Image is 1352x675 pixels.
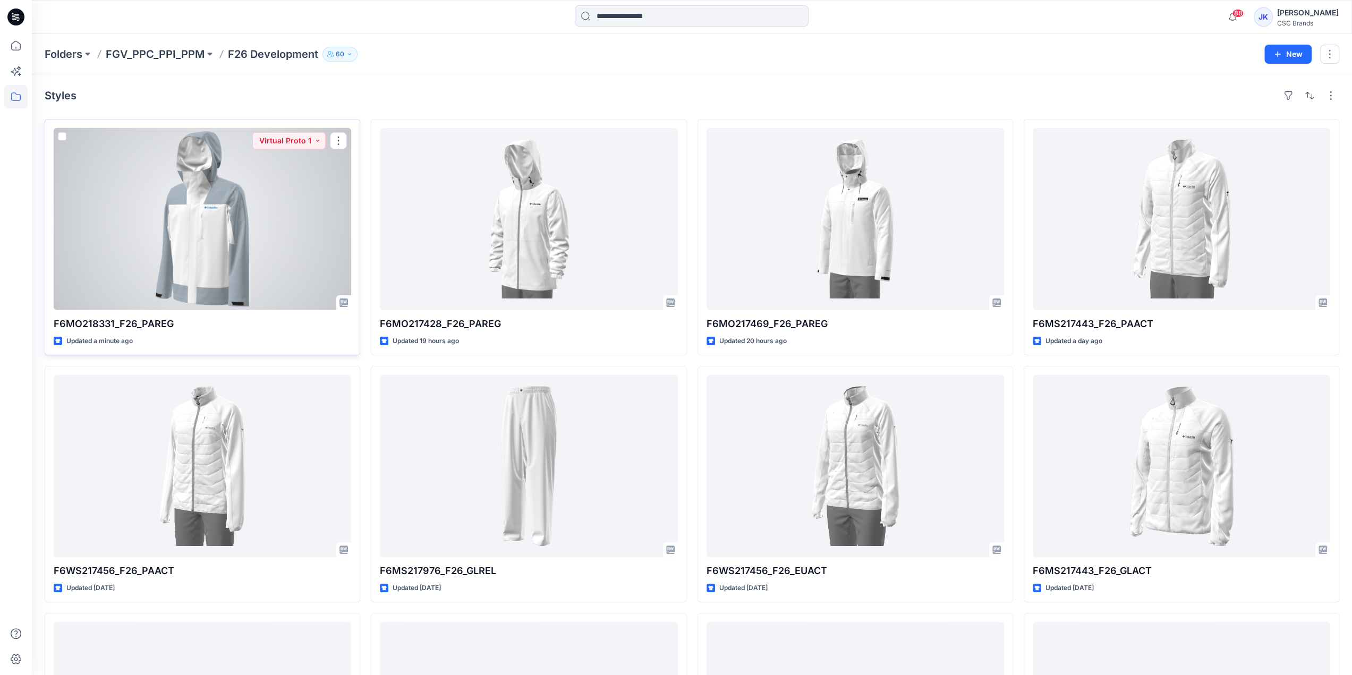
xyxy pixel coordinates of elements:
p: Updated [DATE] [393,583,441,594]
p: F6MO217428_F26_PAREG [380,317,677,331]
p: Updated [DATE] [66,583,115,594]
p: F6MS217443_F26_GLACT [1033,563,1330,578]
div: JK [1254,7,1273,27]
p: F6MS217976_F26_GLREL [380,563,677,578]
p: Updated [DATE] [719,583,768,594]
a: F6MO217469_F26_PAREG [707,128,1004,310]
a: F6MO218331_F26_PAREG [54,128,351,310]
p: Updated a minute ago [66,336,133,347]
a: F6MS217443_F26_GLACT [1033,375,1330,557]
p: F6MO218331_F26_PAREG [54,317,351,331]
p: Updated 19 hours ago [393,336,459,347]
a: F6WS217456_F26_EUACT [707,375,1004,557]
button: 60 [322,47,358,62]
p: F26 Development [228,47,318,62]
p: Updated a day ago [1045,336,1102,347]
p: Updated [DATE] [1045,583,1094,594]
a: F6MO217428_F26_PAREG [380,128,677,310]
h4: Styles [45,89,76,102]
span: 88 [1232,9,1244,18]
a: F6MS217443_F26_PAACT [1033,128,1330,310]
p: F6MO217469_F26_PAREG [707,317,1004,331]
div: [PERSON_NAME] [1277,6,1339,19]
p: F6WS217456_F26_EUACT [707,563,1004,578]
p: Updated 20 hours ago [719,336,787,347]
button: New [1264,45,1312,64]
a: Folders [45,47,82,62]
div: CSC Brands [1277,19,1339,27]
p: F6MS217443_F26_PAACT [1033,317,1330,331]
a: F6MS217976_F26_GLREL [380,375,677,557]
a: FGV_PPC_PPI_PPM [106,47,205,62]
p: 60 [336,48,344,60]
a: F6WS217456_F26_PAACT [54,375,351,557]
p: F6WS217456_F26_PAACT [54,563,351,578]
